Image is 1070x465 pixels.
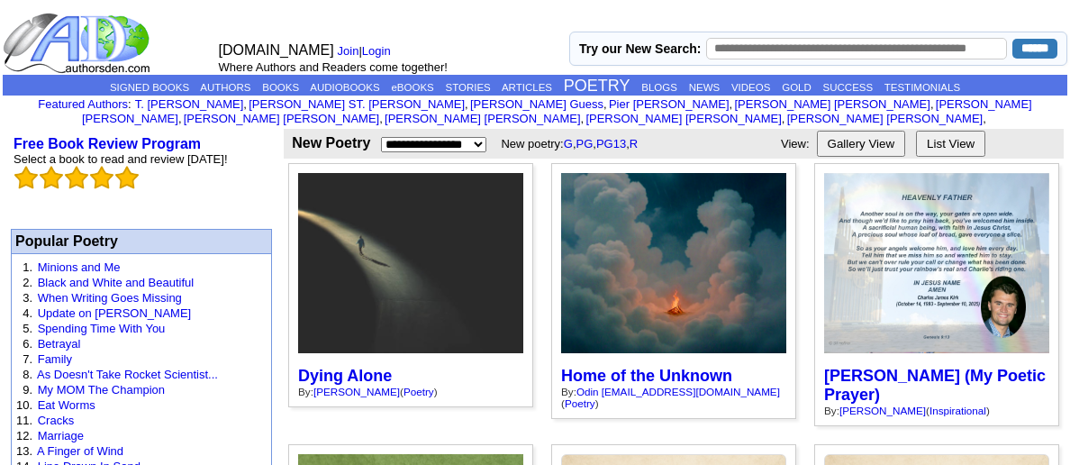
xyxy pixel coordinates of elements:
[23,291,32,305] font: 3.
[579,41,701,56] label: Try our New Search:
[823,82,874,93] a: SUCCESS
[262,82,299,93] a: BOOKS
[37,444,123,458] a: A Finger of Wind
[630,137,638,150] a: R
[298,367,392,385] a: Dying Alone
[641,82,677,93] a: BLOGS
[468,100,470,110] font: i
[200,82,250,93] a: AUTHORS
[338,44,397,58] font: |
[564,77,630,95] a: POETRY
[839,405,926,416] a: [PERSON_NAME]
[734,97,929,111] a: [PERSON_NAME] [PERSON_NAME]
[787,112,983,125] a: [PERSON_NAME] [PERSON_NAME]
[576,386,780,397] a: Odin [EMAIL_ADDRESS][DOMAIN_NAME]
[135,97,244,111] a: T. [PERSON_NAME]
[23,276,32,289] font: 2.
[90,166,113,189] img: bigemptystars.png
[82,97,1032,125] font: , , , , , , , , , ,
[576,137,594,150] a: PG
[23,306,32,320] font: 4.
[383,114,385,124] font: i
[817,131,906,157] button: Gallery View
[247,100,249,110] font: i
[585,112,781,125] a: [PERSON_NAME] [PERSON_NAME]
[502,82,552,93] a: ARTICLES
[219,42,334,58] font: [DOMAIN_NAME]
[38,414,74,427] a: Cracks
[16,398,32,412] font: 10.
[391,82,433,93] a: eBOOKS
[501,137,644,150] font: New poetry: , , ,
[23,322,32,335] font: 5.
[470,97,603,111] a: [PERSON_NAME] Guess
[884,82,960,93] a: TESTIMONIALS
[916,131,985,157] button: List View
[38,337,81,351] a: Betrayal
[40,166,63,189] img: bigemptystars.png
[23,337,32,351] font: 6.
[362,44,391,58] a: Login
[65,166,88,189] img: bigemptystars.png
[292,135,370,150] b: New Poetry
[310,82,379,93] a: AUDIOBOOKS
[584,114,585,124] font: i
[14,166,38,189] img: bigemptystars.png
[596,137,626,150] a: PG13
[607,100,609,110] font: i
[38,429,84,442] a: Marriage
[110,82,189,93] a: SIGNED BOOKS
[14,136,201,151] a: Free Book Review Program
[38,383,165,397] a: My MOM The Champion
[38,306,192,320] a: Update on [PERSON_NAME]
[784,114,786,124] font: i
[385,112,580,125] a: [PERSON_NAME] [PERSON_NAME]
[37,368,218,381] a: As Doesn't Take Rocket Scientist...
[732,100,734,110] font: i
[115,166,139,189] img: bigemptystars.png
[564,137,573,150] a: G
[781,137,810,150] font: View:
[3,12,154,75] img: logo_ad.gif
[184,112,379,125] a: [PERSON_NAME] [PERSON_NAME]
[249,97,465,111] a: [PERSON_NAME] ST. [PERSON_NAME]
[23,368,32,381] font: 8.
[219,60,448,74] font: Where Authors and Readers come together!
[561,367,732,385] a: Home of the Unknown
[404,386,434,397] a: Poetry
[82,97,1032,125] a: [PERSON_NAME] [PERSON_NAME]
[929,405,986,416] a: Inspirational
[38,352,72,366] a: Family
[15,233,118,249] font: Popular Poetry
[446,82,491,93] a: STORIES
[23,260,32,274] font: 1.
[16,414,32,427] font: 11.
[338,44,359,58] a: Join
[38,322,166,335] a: Spending Time With You
[609,97,730,111] a: Pier [PERSON_NAME]
[182,114,184,124] font: i
[731,82,770,93] a: VIDEOS
[298,386,523,397] div: By: ( )
[561,386,786,409] div: By: ( )
[38,97,128,111] a: Featured Authors
[38,276,194,289] a: Black and White and Beautiful
[23,352,32,366] font: 7.
[38,97,131,111] font: :
[38,398,95,412] a: Eat Worms
[824,405,1049,416] div: By: ( )
[16,444,32,458] font: 13.
[986,114,988,124] font: i
[16,429,32,442] font: 12.
[14,152,228,166] font: Select a book to read and review [DATE]!
[782,82,812,93] a: GOLD
[313,386,400,397] a: [PERSON_NAME]
[38,291,182,305] a: When Writing Goes Missing
[689,82,721,93] a: NEWS
[38,260,121,274] a: Minions and Me
[565,397,595,409] a: Poetry
[23,383,32,397] font: 9.
[824,367,1046,404] a: [PERSON_NAME] (My Poetic Prayer)
[934,100,936,110] font: i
